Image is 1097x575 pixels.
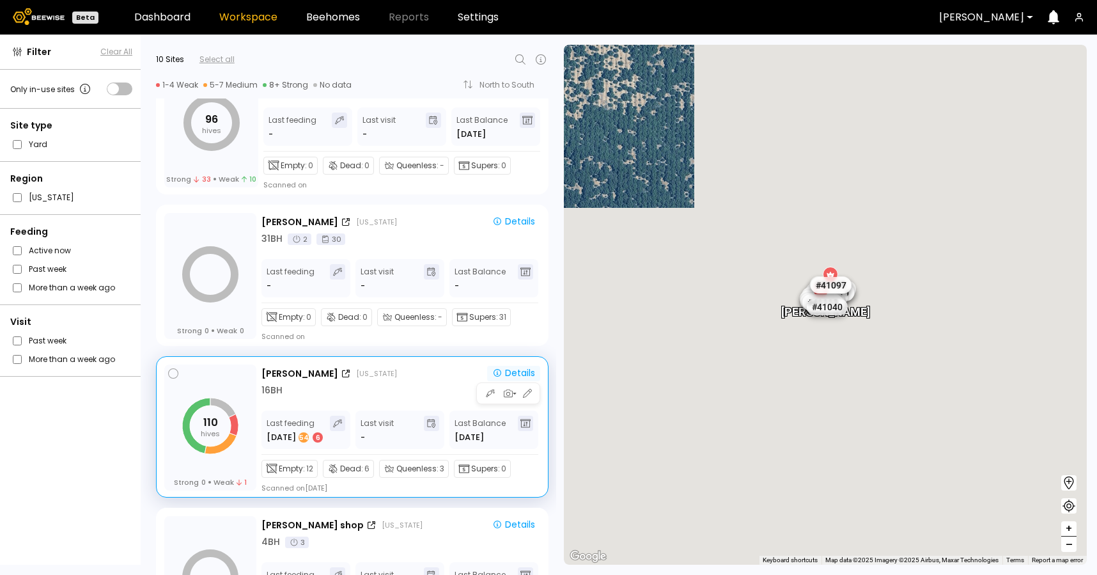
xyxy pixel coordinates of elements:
[1061,521,1077,537] button: +
[811,277,852,294] div: # 41097
[306,12,360,22] a: Beehomes
[313,80,352,90] div: No data
[194,175,210,184] span: 33
[263,80,308,90] div: 8+ Strong
[492,216,535,227] div: Details
[440,463,444,475] span: 3
[781,291,870,318] div: [PERSON_NAME]
[261,308,316,326] div: Empty:
[323,157,374,175] div: Dead:
[267,431,324,444] div: [DATE]
[313,432,323,443] div: 6
[29,138,47,151] label: Yard
[100,46,132,58] button: Clear All
[29,191,74,204] label: [US_STATE]
[240,326,244,335] span: 0
[156,54,184,65] div: 10 Sites
[456,128,486,141] span: [DATE]
[306,311,311,323] span: 0
[268,128,274,141] div: -
[29,352,115,366] label: More than a week ago
[1066,537,1073,553] span: –
[364,160,370,171] span: 0
[455,431,484,444] span: [DATE]
[29,334,66,347] label: Past week
[1032,556,1083,563] a: Report a map error
[492,367,535,379] div: Details
[156,80,198,90] div: 1-4 Weak
[321,308,372,326] div: Dead:
[174,478,247,487] div: Strong Weak
[456,113,508,141] div: Last Balance
[763,556,818,565] button: Keyboard shortcuts
[316,233,345,245] div: 30
[1061,537,1077,552] button: –
[29,244,71,257] label: Active now
[567,548,609,565] img: Google
[203,415,218,430] tspan: 110
[800,290,841,307] div: # 41046
[261,519,364,532] div: [PERSON_NAME] shop
[454,460,511,478] div: Supers:
[455,264,506,292] div: Last Balance
[261,460,318,478] div: Empty:
[1006,556,1024,563] a: Terms (opens in new tab)
[177,326,244,335] div: Strong Weak
[389,12,429,22] span: Reports
[10,172,132,185] div: Region
[452,308,511,326] div: Supers:
[567,548,609,565] a: Open this area in Google Maps (opens a new window)
[455,416,506,444] div: Last Balance
[285,537,309,548] div: 3
[362,311,368,323] span: 0
[455,280,459,292] span: -
[267,264,315,292] div: Last feeding
[487,214,540,230] button: Details
[299,432,309,443] div: 54
[268,113,316,141] div: Last feeding
[802,294,843,311] div: # 41113
[356,368,397,379] div: [US_STATE]
[499,311,506,323] span: 31
[267,280,272,292] div: -
[492,519,535,530] div: Details
[29,281,115,294] label: More than a week ago
[825,556,999,563] span: Map data ©2025 Imagery ©2025 Airbus, Maxar Technologies
[362,128,367,141] div: -
[306,463,313,475] span: 12
[362,113,396,141] div: Last visit
[323,460,374,478] div: Dead:
[10,315,132,329] div: Visit
[361,264,394,292] div: Last visit
[263,180,307,190] div: Scanned on
[261,535,280,549] div: 4 BH
[308,160,313,171] span: 0
[454,157,511,175] div: Supers:
[487,366,540,381] button: Details
[501,463,506,475] span: 0
[261,483,327,493] div: Scanned on [DATE]
[501,160,506,171] span: 0
[261,216,338,229] div: [PERSON_NAME]
[382,520,423,530] div: [US_STATE]
[261,232,283,246] div: 31 BH
[263,157,318,175] div: Empty:
[27,45,51,59] span: Filter
[288,233,311,245] div: 2
[800,292,841,309] div: # 41066
[202,125,221,136] tspan: hives
[458,12,499,22] a: Settings
[1065,521,1073,537] span: +
[29,262,66,276] label: Past week
[10,119,132,132] div: Site type
[379,157,449,175] div: Queenless:
[199,54,235,65] div: Select all
[440,160,444,171] span: -
[356,217,397,227] div: [US_STATE]
[261,331,305,342] div: Scanned on
[201,429,220,439] tspan: hives
[807,299,848,315] div: # 41040
[261,384,283,397] div: 16 BH
[487,517,540,533] button: Details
